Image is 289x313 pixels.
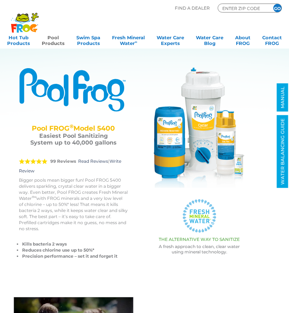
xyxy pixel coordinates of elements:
[19,158,121,173] a: Write Review
[28,132,119,146] h3: Easiest Pool Sanitizing System up to 40,000 gallons
[19,149,128,177] div: |
[19,177,128,232] p: Bigger pools mean bigger fun! Pool FROG 5400 delivers sparkling, crystal clear water in a bigger ...
[22,253,128,259] li: Precision performance – set it and forget it
[157,32,184,47] a: Water CareExperts
[273,4,282,12] input: GO
[42,32,65,47] a: PoolProducts
[196,32,223,47] a: Water CareBlog
[19,67,128,112] img: Product Logo
[70,123,73,130] sup: ®
[50,158,76,164] strong: 99 Reviews
[32,195,36,199] sup: ®∞
[235,32,250,47] a: AboutFROG
[175,4,210,12] p: Find A Dealer
[262,32,282,47] a: ContactFROG
[19,158,47,164] span: 5
[139,237,259,242] h3: THE ALTERNATIVE WAY TO SANITIZE
[112,32,145,47] a: Fresh MineralWater∞
[28,125,119,132] h2: Pool FROG Model 5400
[22,241,128,247] li: Kills bacteria 2 ways
[76,32,100,47] a: Swim SpaProducts
[277,84,288,112] a: MANUAL
[135,40,137,44] sup: ∞
[22,247,128,253] li: Reduces chlorine use up to 50%*
[7,32,30,47] a: Hot TubProducts
[139,244,259,254] p: A fresh approach to clean, clear water using mineral technology.
[78,158,108,164] a: Read Reviews
[277,115,288,188] a: WATER BALANCING GUIDE
[7,4,42,33] img: Frog Products Logo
